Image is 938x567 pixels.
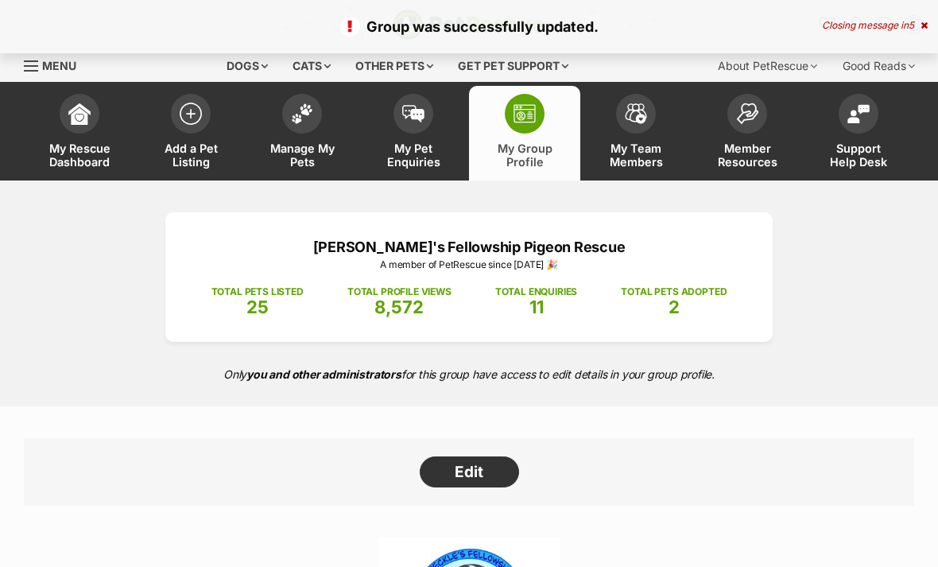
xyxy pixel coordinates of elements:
[246,86,358,181] a: Manage My Pets
[469,86,580,181] a: My Group Profile
[625,103,647,124] img: team-members-icon-5396bd8760b3fe7c0b43da4ab00e1e3bb1a5d9ba89233759b79545d2d3fc5d0d.svg
[711,142,783,169] span: Member Resources
[281,50,342,82] div: Cats
[347,285,452,299] p: TOTAL PROFILE VIEWS
[358,86,469,181] a: My Pet Enquiries
[135,86,246,181] a: Add a Pet Listing
[266,142,338,169] span: Manage My Pets
[495,285,577,299] p: TOTAL ENQUIRIES
[374,297,424,317] span: 8,572
[246,297,269,317] span: 25
[600,142,672,169] span: My Team Members
[489,142,560,169] span: My Group Profile
[831,50,926,82] div: Good Reads
[529,297,544,317] span: 11
[378,142,449,169] span: My Pet Enquiries
[580,86,692,181] a: My Team Members
[402,105,424,122] img: pet-enquiries-icon-7e3ad2cf08bfb03b45e93fb7055b45f3efa6380592205ae92323e6603595dc1f.svg
[42,59,76,72] span: Menu
[246,367,401,381] strong: you and other administrators
[736,103,758,124] img: member-resources-icon-8e73f808a243e03378d46382f2149f9095a855e16c252ad45f914b54edf8863c.svg
[180,103,202,125] img: add-pet-listing-icon-0afa8454b4691262ce3f59096e99ab1cd57d4a30225e0717b998d2c9b9846f56.svg
[823,142,894,169] span: Support Help Desk
[211,285,304,299] p: TOTAL PETS LISTED
[692,86,803,181] a: Member Resources
[420,456,519,488] a: Edit
[215,50,279,82] div: Dogs
[847,104,870,123] img: help-desk-icon-fdf02630f3aa405de69fd3d07c3f3aa587a6932b1a1747fa1d2bba05be0121f9.svg
[669,297,680,317] span: 2
[803,86,914,181] a: Support Help Desk
[621,285,727,299] p: TOTAL PETS ADOPTED
[514,104,536,123] img: group-profile-icon-3fa3cf56718a62981997c0bc7e787c4b2cf8bcc04b72c1350f741eb67cf2f40e.svg
[447,50,579,82] div: Get pet support
[189,236,749,258] p: [PERSON_NAME]'s Fellowship Pigeon Rescue
[68,103,91,125] img: dashboard-icon-eb2f2d2d3e046f16d808141f083e7271f6b2e854fb5c12c21221c1fb7104beca.svg
[24,50,87,79] a: Menu
[291,103,313,124] img: manage-my-pets-icon-02211641906a0b7f246fdf0571729dbe1e7629f14944591b6c1af311fb30b64b.svg
[155,142,227,169] span: Add a Pet Listing
[707,50,828,82] div: About PetRescue
[189,258,749,272] p: A member of PetRescue since [DATE] 🎉
[24,86,135,181] a: My Rescue Dashboard
[44,142,115,169] span: My Rescue Dashboard
[344,50,444,82] div: Other pets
